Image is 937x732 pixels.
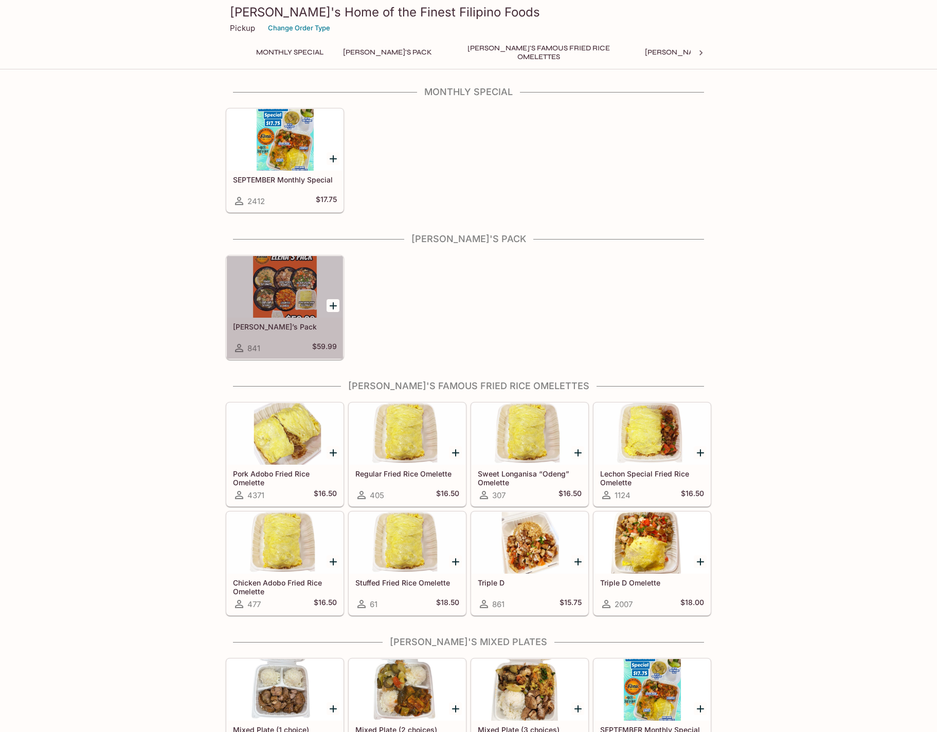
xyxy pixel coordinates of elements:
button: Add SEPTEMBER Monthly Special [327,152,339,165]
button: Add Pork Adobo Fried Rice Omelette [327,446,339,459]
div: Stuffed Fried Rice Omelette [349,512,465,574]
h5: [PERSON_NAME]’s Pack [233,322,337,331]
a: Triple D861$15.75 [471,511,588,615]
h5: $16.50 [681,489,704,501]
h5: Stuffed Fried Rice Omelette [355,578,459,587]
h5: $15.75 [560,598,582,610]
button: Add Sweet Longanisa “Odeng” Omelette [571,446,584,459]
button: [PERSON_NAME]'s Mixed Plates [639,45,770,60]
a: Pork Adobo Fried Rice Omelette4371$16.50 [226,402,344,506]
span: 1124 [615,490,630,500]
div: Elena’s Pack [227,256,343,318]
button: Add Mixed Plate (2 choices) [449,702,462,715]
div: Sweet Longanisa “Odeng” Omelette [472,403,588,465]
div: Mixed Plate (1 choice) [227,659,343,721]
a: [PERSON_NAME]’s Pack841$59.99 [226,255,344,359]
h4: [PERSON_NAME]'s Mixed Plates [226,636,711,648]
h5: $16.50 [558,489,582,501]
button: [PERSON_NAME]'s Pack [337,45,438,60]
h5: Sweet Longanisa “Odeng” Omelette [478,469,582,486]
h5: Pork Adobo Fried Rice Omelette [233,469,337,486]
button: Add Triple D Omelette [694,555,707,568]
h5: Triple D [478,578,582,587]
button: Add Stuffed Fried Rice Omelette [449,555,462,568]
button: Change Order Type [263,20,335,36]
h5: Chicken Adobo Fried Rice Omelette [233,578,337,595]
div: Triple D [472,512,588,574]
h5: Regular Fried Rice Omelette [355,469,459,478]
button: Add Mixed Plate (3 choices) [571,702,584,715]
div: Mixed Plate (2 choices) [349,659,465,721]
button: Add Chicken Adobo Fried Rice Omelette [327,555,339,568]
a: Chicken Adobo Fried Rice Omelette477$16.50 [226,511,344,615]
a: SEPTEMBER Monthly Special2412$17.75 [226,108,344,212]
div: SEPTEMBER Monthly Special [227,109,343,171]
a: Regular Fried Rice Omelette405$16.50 [349,402,466,506]
div: Mixed Plate (3 choices) [472,659,588,721]
button: Add Lechon Special Fried Rice Omelette [694,446,707,459]
h5: $18.00 [680,598,704,610]
a: Lechon Special Fried Rice Omelette1124$16.50 [593,402,711,506]
span: 841 [247,343,260,353]
button: Add Mixed Plate (1 choice) [327,702,339,715]
span: 307 [492,490,506,500]
h4: Monthly Special [226,86,711,98]
a: Sweet Longanisa “Odeng” Omelette307$16.50 [471,402,588,506]
span: 477 [247,599,261,609]
h5: Triple D Omelette [600,578,704,587]
h5: $17.75 [316,195,337,207]
span: 61 [370,599,377,609]
span: 861 [492,599,504,609]
button: Add Regular Fried Rice Omelette [449,446,462,459]
span: 405 [370,490,384,500]
h5: Lechon Special Fried Rice Omelette [600,469,704,486]
h5: $16.50 [436,489,459,501]
h5: $59.99 [312,342,337,354]
div: Lechon Special Fried Rice Omelette [594,403,710,465]
h4: [PERSON_NAME]'s Famous Fried Rice Omelettes [226,380,711,392]
div: Regular Fried Rice Omelette [349,403,465,465]
div: SEPTEMBER Monthly Special [594,659,710,721]
button: [PERSON_NAME]'s Famous Fried Rice Omelettes [446,45,631,60]
button: Monthly Special [250,45,329,60]
span: 2007 [615,599,633,609]
span: 4371 [247,490,264,500]
span: 2412 [247,196,265,206]
button: Add Triple D [571,555,584,568]
h5: $18.50 [436,598,459,610]
a: Stuffed Fried Rice Omelette61$18.50 [349,511,466,615]
button: Add Elena’s Pack [327,299,339,312]
button: Add SEPTEMBER Monthly Special [694,702,707,715]
div: Triple D Omelette [594,512,710,574]
h3: [PERSON_NAME]'s Home of the Finest Filipino Foods [230,4,707,20]
h5: $16.50 [314,598,337,610]
div: Pork Adobo Fried Rice Omelette [227,403,343,465]
a: Triple D Omelette2007$18.00 [593,511,711,615]
h4: [PERSON_NAME]'s Pack [226,233,711,245]
p: Pickup [230,23,255,33]
div: Chicken Adobo Fried Rice Omelette [227,512,343,574]
h5: SEPTEMBER Monthly Special [233,175,337,184]
h5: $16.50 [314,489,337,501]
